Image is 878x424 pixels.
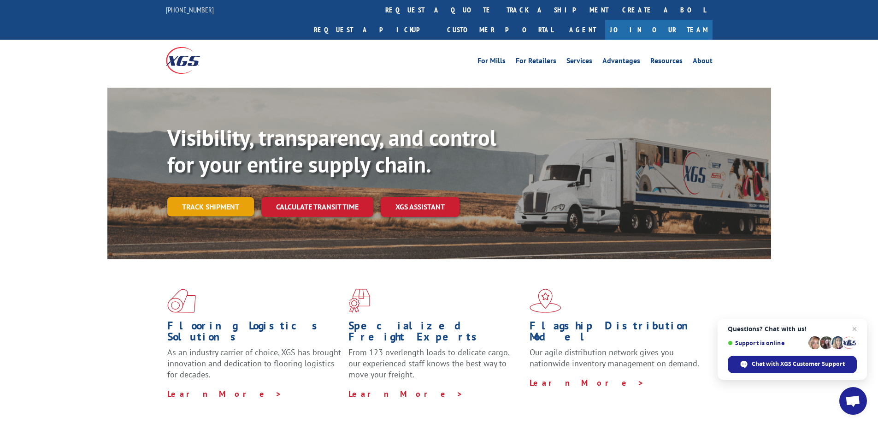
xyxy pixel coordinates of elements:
a: Learn More > [530,377,644,388]
h1: Flooring Logistics Solutions [167,320,342,347]
b: Visibility, transparency, and control for your entire supply chain. [167,123,496,179]
a: Services [566,57,592,67]
span: Support is online [728,340,805,346]
a: Track shipment [167,197,254,216]
a: Learn More > [348,388,463,399]
h1: Flagship Distribution Model [530,320,704,347]
span: As an industry carrier of choice, XGS has brought innovation and dedication to flooring logistics... [167,347,341,380]
a: Join Our Team [605,20,713,40]
img: xgs-icon-focused-on-flooring-red [348,289,370,313]
span: Chat with XGS Customer Support [752,360,845,368]
img: xgs-icon-flagship-distribution-model-red [530,289,561,313]
a: Customer Portal [440,20,560,40]
a: Resources [650,57,683,67]
a: Open chat [839,387,867,415]
a: Learn More > [167,388,282,399]
h1: Specialized Freight Experts [348,320,523,347]
a: About [693,57,713,67]
span: Questions? Chat with us! [728,325,857,333]
a: For Retailers [516,57,556,67]
a: Request a pickup [307,20,440,40]
span: Our agile distribution network gives you nationwide inventory management on demand. [530,347,699,369]
a: For Mills [477,57,506,67]
a: Calculate transit time [261,197,373,217]
span: Chat with XGS Customer Support [728,356,857,373]
a: [PHONE_NUMBER] [166,5,214,14]
a: XGS ASSISTANT [381,197,460,217]
a: Advantages [602,57,640,67]
img: xgs-icon-total-supply-chain-intelligence-red [167,289,196,313]
a: Agent [560,20,605,40]
p: From 123 overlength loads to delicate cargo, our experienced staff knows the best way to move you... [348,347,523,388]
